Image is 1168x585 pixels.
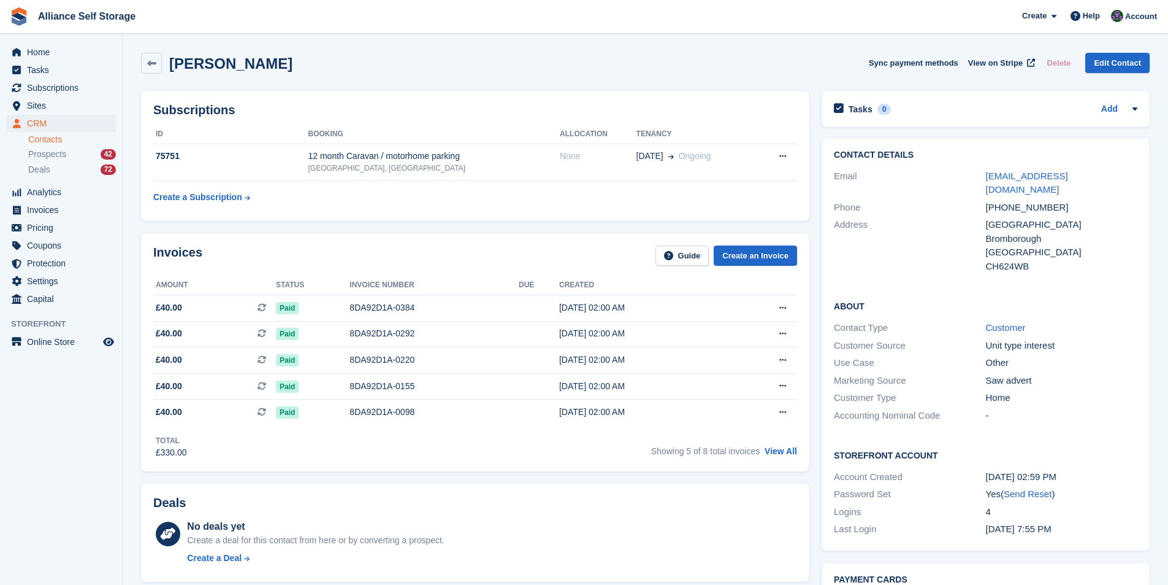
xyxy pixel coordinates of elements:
span: £40.00 [156,327,182,340]
th: Amount [153,276,276,295]
th: Allocation [560,125,636,144]
div: 8DA92D1A-0292 [349,327,519,340]
h2: Invoices [153,246,202,266]
a: menu [6,79,116,96]
th: Booking [308,125,560,144]
h2: Deals [153,496,186,510]
div: 4 [986,505,1137,519]
span: £40.00 [156,380,182,393]
a: menu [6,333,116,351]
a: menu [6,61,116,79]
div: Email [834,169,985,197]
div: Other [986,356,1137,370]
img: Romilly Norton [1111,10,1123,22]
h2: Subscriptions [153,103,797,117]
div: CH624WB [986,260,1137,274]
th: ID [153,125,308,144]
div: [DATE] 02:00 AM [559,406,730,419]
a: Prospects 42 [28,148,116,161]
div: Saw advert [986,374,1137,388]
span: Sites [27,97,101,114]
div: 8DA92D1A-0155 [349,380,519,393]
div: Logins [834,505,985,519]
span: Prospects [28,149,66,160]
div: Last Login [834,522,985,537]
span: Tasks [27,61,101,79]
div: Customer Type [834,391,985,405]
span: Deals [28,164,50,176]
a: Add [1101,103,1118,117]
th: Created [559,276,730,295]
div: 0 [877,104,891,115]
div: [GEOGRAPHIC_DATA] [986,218,1137,232]
div: Accounting Nominal Code [834,409,985,423]
div: Address [834,218,985,273]
th: Invoice number [349,276,519,295]
span: Pricing [27,219,101,236]
div: 72 [101,165,116,175]
div: Bromborough [986,232,1137,246]
th: Tenancy [636,125,756,144]
span: Protection [27,255,101,272]
a: [EMAIL_ADDRESS][DOMAIN_NAME] [986,171,1068,195]
div: Account Created [834,470,985,484]
span: ( ) [1001,489,1055,499]
div: 12 month Caravan / motorhome parking [308,150,560,163]
a: Create an Invoice [714,246,797,266]
h2: Storefront Account [834,449,1137,461]
a: Create a Deal [187,552,444,565]
a: View All [765,446,797,456]
span: Ongoing [679,151,711,161]
a: Alliance Self Storage [33,6,140,26]
a: menu [6,255,116,272]
div: No deals yet [187,519,444,534]
span: View on Stripe [968,57,1023,69]
time: 2025-05-06 18:55:58 UTC [986,524,1052,534]
div: Total [156,435,187,446]
a: menu [6,273,116,290]
span: Paid [276,354,299,366]
button: Sync payment methods [869,53,958,73]
span: Online Store [27,333,101,351]
span: £40.00 [156,301,182,314]
span: Paid [276,381,299,393]
div: 8DA92D1A-0220 [349,354,519,366]
a: Contacts [28,134,116,145]
div: [GEOGRAPHIC_DATA], [GEOGRAPHIC_DATA] [308,163,560,174]
span: Help [1083,10,1100,22]
span: Create [1022,10,1047,22]
a: menu [6,44,116,61]
div: Use Case [834,356,985,370]
div: [DATE] 02:59 PM [986,470,1137,484]
div: [DATE] 02:00 AM [559,327,730,340]
div: Create a Subscription [153,191,242,204]
div: Customer Source [834,339,985,353]
a: menu [6,115,116,132]
span: Coupons [27,237,101,254]
img: stora-icon-8386f47178a22dfd0bd8f6a31ec36ba5ce8667c1dd55bd0f319d3a0aa187defe.svg [10,7,28,26]
h2: Tasks [849,104,872,115]
h2: About [834,300,1137,312]
span: Paid [276,328,299,340]
a: Preview store [101,335,116,349]
div: Create a Deal [187,552,242,565]
div: [PHONE_NUMBER] [986,201,1137,215]
span: Invoices [27,201,101,219]
div: 8DA92D1A-0098 [349,406,519,419]
h2: Payment cards [834,575,1137,585]
div: Create a deal for this contact from here or by converting a prospect. [187,534,444,547]
span: [DATE] [636,150,663,163]
span: Paid [276,302,299,314]
div: 42 [101,149,116,160]
a: Customer [986,322,1026,333]
a: Send Reset [1004,489,1052,499]
div: [DATE] 02:00 AM [559,301,730,314]
span: £40.00 [156,354,182,366]
span: Showing 5 of 8 total invoices [651,446,760,456]
a: Deals 72 [28,163,116,176]
span: Capital [27,290,101,308]
div: [GEOGRAPHIC_DATA] [986,246,1137,260]
a: menu [6,201,116,219]
span: Account [1125,10,1157,23]
span: Home [27,44,101,61]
